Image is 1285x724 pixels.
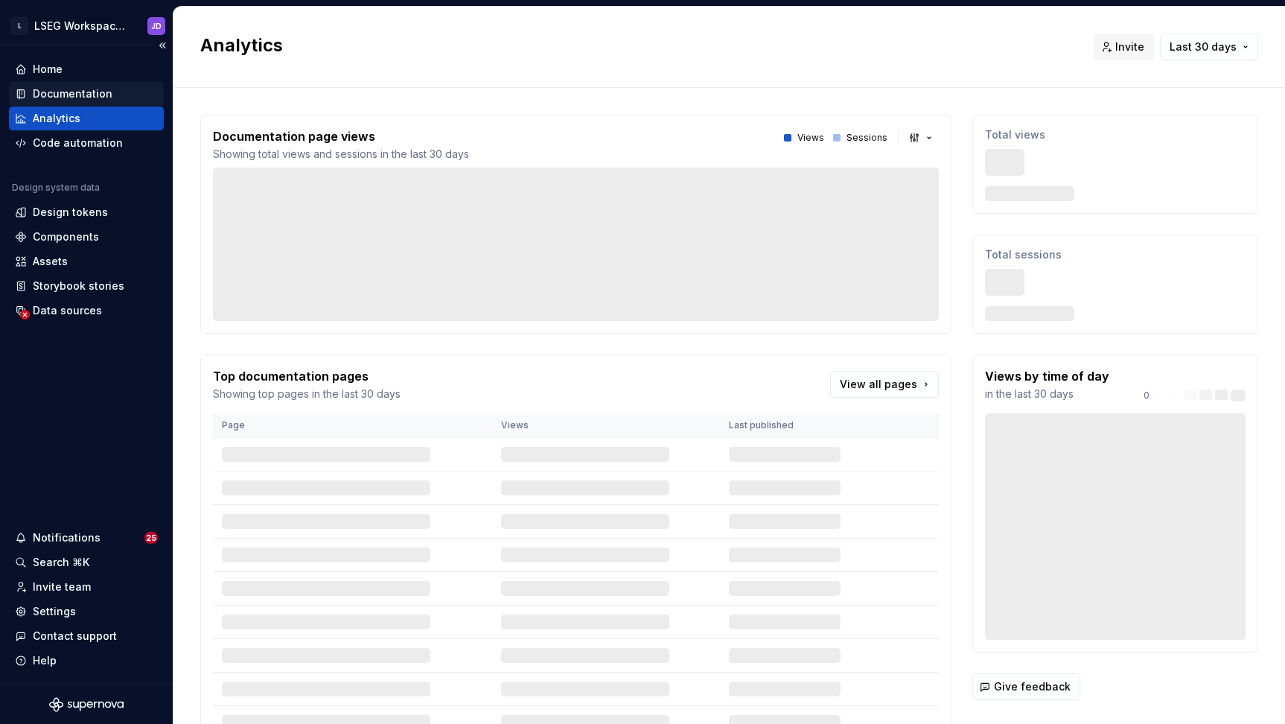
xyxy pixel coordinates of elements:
a: Settings [9,600,164,623]
a: Data sources [9,299,164,323]
button: Collapse sidebar [152,35,173,56]
div: Contact support [33,629,117,644]
th: Last published [720,413,849,438]
div: Design tokens [33,205,108,220]
button: Invite [1094,34,1154,60]
div: Help [33,653,57,668]
div: Design system data [12,182,100,194]
div: Storybook stories [33,279,124,293]
button: Last 30 days [1160,34,1258,60]
span: Last 30 days [1170,39,1237,54]
th: Views [492,413,720,438]
button: Notifications25 [9,526,164,550]
th: Page [213,413,492,438]
p: Documentation page views [213,127,469,145]
p: in the last 30 days [985,387,1109,401]
span: Give feedback [994,679,1071,694]
p: Views by time of day [985,367,1109,385]
span: View all pages [840,377,917,392]
span: 25 [144,532,158,544]
p: Sessions [846,132,887,144]
div: Data sources [33,303,102,318]
div: JD [151,20,162,32]
p: 0 [1144,390,1150,401]
a: Documentation [9,82,164,106]
div: Analytics [33,111,80,126]
a: Analytics [9,107,164,130]
button: Help [9,649,164,673]
div: Notifications [33,530,101,545]
div: Code automation [33,136,123,150]
a: Invite team [9,575,164,599]
div: Documentation [33,86,112,101]
p: Top documentation pages [213,367,401,385]
div: Settings [33,604,76,619]
div: LSEG Workspace Design System [34,19,130,34]
a: Components [9,225,164,249]
span: Invite [1115,39,1144,54]
p: Showing total views and sessions in the last 30 days [213,147,469,162]
a: Design tokens [9,200,164,224]
a: Code automation [9,131,164,155]
button: Contact support [9,624,164,648]
button: LLSEG Workspace Design SystemJD [3,10,170,42]
div: Invite team [33,579,91,594]
div: Search ⌘K [33,555,89,570]
div: L [10,17,28,35]
div: Components [33,229,99,244]
a: Storybook stories [9,274,164,298]
svg: Supernova Logo [49,697,124,712]
h2: Analytics [200,34,1076,57]
div: Home [33,62,63,77]
p: Total sessions [985,247,1246,262]
button: Search ⌘K [9,550,164,574]
div: Assets [33,254,68,269]
a: View all pages [830,371,939,398]
a: Assets [9,250,164,273]
p: Views [797,132,824,144]
a: Home [9,57,164,81]
p: Total views [985,127,1246,142]
p: Showing top pages in the last 30 days [213,387,401,401]
button: Give feedback [972,673,1080,700]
